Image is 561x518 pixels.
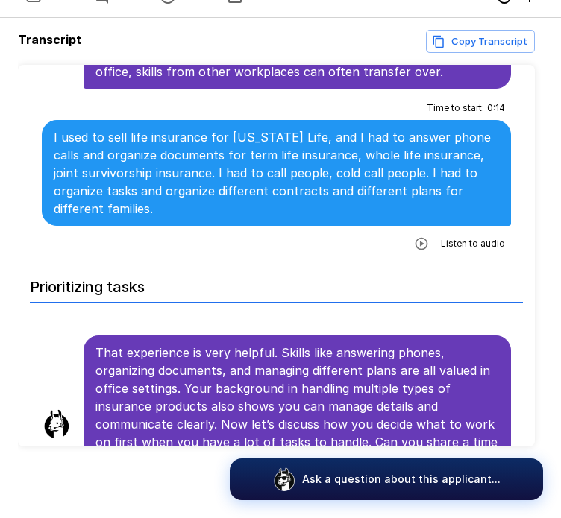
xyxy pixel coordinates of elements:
[230,458,543,500] button: Ask a question about this applicant...
[487,101,505,116] span: 0 : 14
[30,263,523,303] h6: Prioritizing tasks
[441,236,505,251] span: Listen to audio
[302,472,501,487] p: Ask a question about this applicant...
[272,467,296,491] img: logo_glasses@2x.png
[427,101,484,116] span: Time to start :
[42,409,72,439] img: llama_clean.png
[54,128,499,218] p: I used to sell life insurance for [US_STATE] Life, and I had to answer phone calls and organize d...
[18,32,81,47] b: Transcript
[426,30,535,53] button: Copy transcript
[95,344,499,505] p: That experience is very helpful. Skills like answering phones, organizing documents, and managing...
